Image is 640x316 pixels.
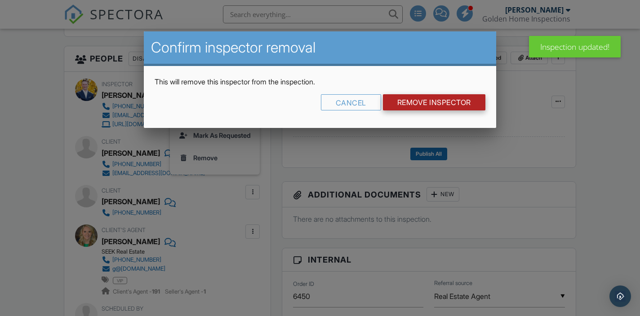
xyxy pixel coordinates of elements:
p: This will remove this inspector from the inspection. [155,77,485,87]
div: Cancel [321,94,381,110]
input: Remove Inspector [383,94,485,110]
div: Open Intercom Messenger [609,285,631,307]
h2: Confirm inspector removal [151,39,489,57]
div: Inspection updated! [529,36,621,57]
